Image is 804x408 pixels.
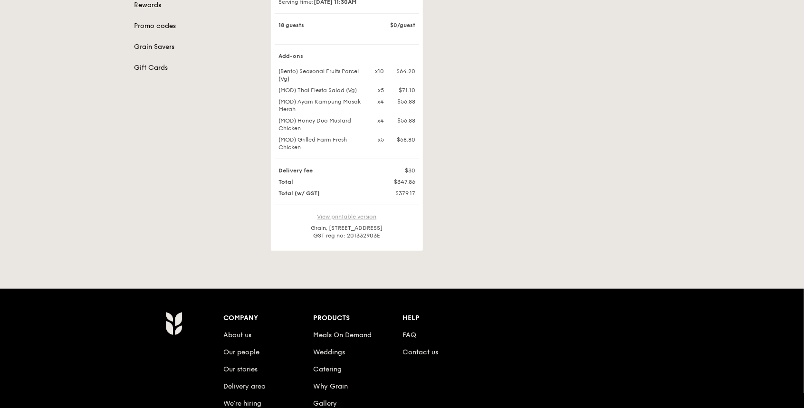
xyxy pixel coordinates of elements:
[403,348,439,356] a: Contact us
[403,312,493,325] div: Help
[384,136,421,143] div: $68.80
[384,67,421,75] div: $64.20
[278,190,320,197] strong: Total (w/ GST)
[384,86,421,94] div: $71.10
[273,98,372,113] div: (MOD) Ayam Kampung Masak Merah
[372,190,421,197] div: $379.17
[223,382,266,390] a: Delivery area
[372,178,421,186] div: $347.86
[273,21,372,29] div: 18 guests
[273,86,372,94] div: (MOD) Thai Fiesta Salad (Vg)
[372,21,421,29] div: $0/guest
[278,167,313,174] strong: Delivery fee
[223,312,313,325] div: Company
[313,348,345,356] a: Weddings
[273,52,421,60] div: Add-ons
[372,167,421,174] div: $30
[223,331,251,339] a: About us
[278,179,293,185] strong: Total
[223,365,258,373] a: Our stories
[273,136,372,151] div: (MOD) Grilled Farm Fresh Chicken
[372,98,384,105] div: x4
[134,42,259,52] a: Grain Savers
[372,136,384,143] div: x5
[313,365,342,373] a: Catering
[372,67,384,75] div: x10
[403,331,417,339] a: FAQ
[165,312,182,335] img: Grain
[134,21,259,31] a: Promo codes
[273,67,372,83] div: (Bento) Seasonal Fruits Parcel (Vg)
[275,224,419,239] div: Grain, [STREET_ADDRESS] GST reg no: 201332903E
[372,117,384,124] div: x4
[273,117,372,132] div: (MOD) Honey Duo Mustard Chicken
[313,399,337,408] a: Gallery
[313,331,372,339] a: Meals On Demand
[372,86,384,94] div: x5
[384,117,421,124] div: $56.88
[223,348,259,356] a: Our people
[223,399,261,408] a: We’re hiring
[313,382,348,390] a: Why Grain
[317,213,377,220] a: View printable version
[313,312,403,325] div: Products
[384,98,421,105] div: $56.88
[134,0,259,10] a: Rewards
[134,63,259,73] a: Gift Cards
